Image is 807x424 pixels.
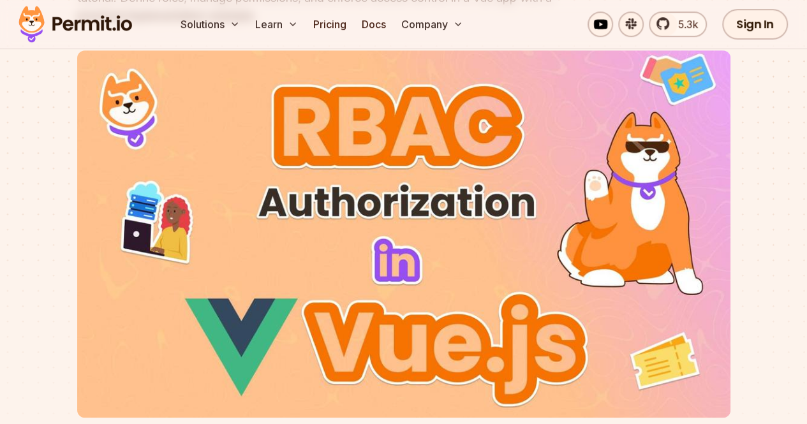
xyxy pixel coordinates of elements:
[250,11,303,37] button: Learn
[308,11,352,37] a: Pricing
[649,11,707,37] a: 5.3k
[77,50,730,418] img: How to Implement Role-Based Access Control (RBAC) in Vue.js
[357,11,391,37] a: Docs
[670,17,698,32] span: 5.3k
[13,3,138,46] img: Permit logo
[396,11,468,37] button: Company
[722,9,788,40] a: Sign In
[175,11,245,37] button: Solutions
